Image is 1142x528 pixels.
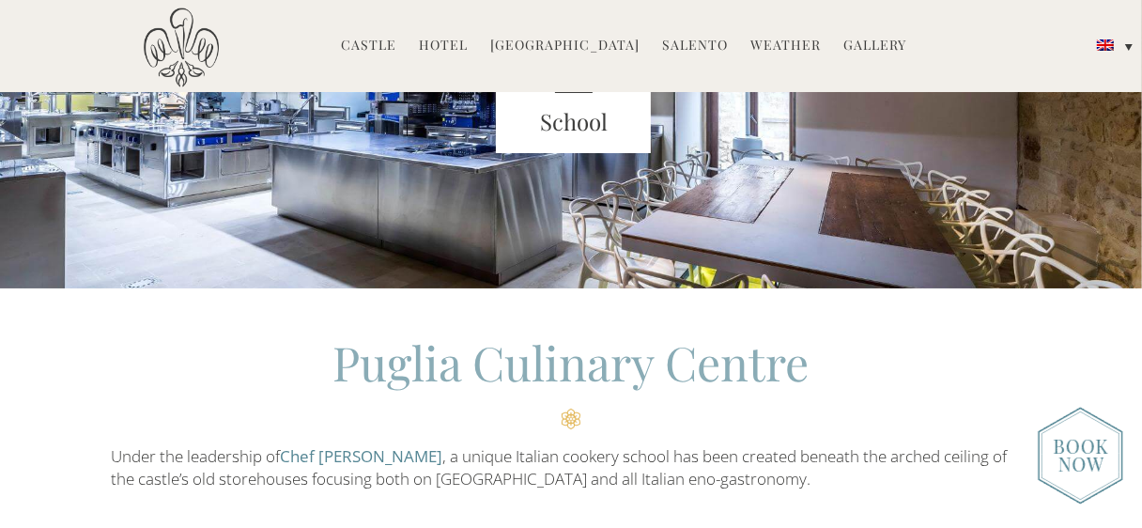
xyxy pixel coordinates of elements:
img: Castello di Ugento [144,8,219,87]
a: Chef [PERSON_NAME] [280,445,442,467]
a: Castle [342,36,397,57]
a: Weather [751,36,822,57]
a: Gallery [844,36,907,57]
a: Salento [663,36,729,57]
h2: Puglia Culinary Centre [111,331,1031,429]
p: Under the leadership of , a unique Italian cookery school has been created beneath the arched cei... [111,445,1031,491]
img: English [1097,39,1114,51]
a: [GEOGRAPHIC_DATA] [491,36,640,57]
img: new-booknow.png [1038,407,1123,505]
a: Hotel [420,36,469,57]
